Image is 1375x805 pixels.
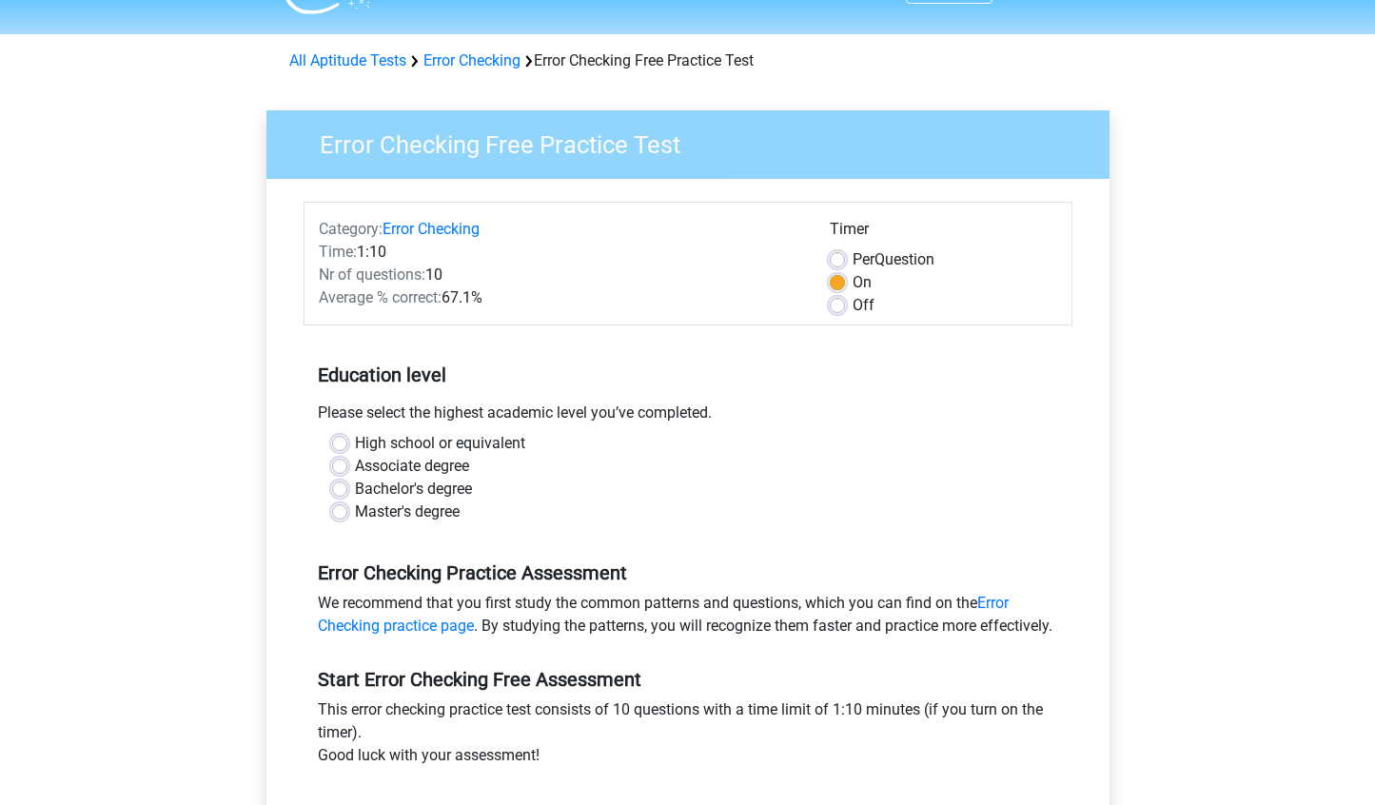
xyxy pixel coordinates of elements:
[304,402,1072,432] div: Please select the highest academic level you’ve completed.
[282,49,1094,72] div: Error Checking Free Practice Test
[423,51,521,69] a: Error Checking
[318,561,1058,584] h5: Error Checking Practice Assessment
[304,241,815,264] div: 1:10
[304,592,1072,645] div: We recommend that you first study the common patterns and questions, which you can find on the . ...
[319,265,425,284] span: Nr of questions:
[319,288,442,306] span: Average % correct:
[853,248,934,271] label: Question
[355,455,469,478] label: Associate degree
[355,478,472,501] label: Bachelor's degree
[319,243,357,261] span: Time:
[304,286,815,309] div: 67.1%
[853,294,874,317] label: Off
[853,250,874,268] span: Per
[318,668,1058,691] h5: Start Error Checking Free Assessment
[355,432,525,455] label: High school or equivalent
[289,51,406,69] a: All Aptitude Tests
[319,220,383,238] span: Category:
[318,356,1058,394] h5: Education level
[853,271,872,294] label: On
[297,123,1095,160] h3: Error Checking Free Practice Test
[318,594,1009,635] a: Error Checking practice page
[830,218,1057,248] div: Timer
[304,264,815,286] div: 10
[355,501,460,523] label: Master's degree
[383,220,480,238] a: Error Checking
[304,698,1072,775] div: This error checking practice test consists of 10 questions with a time limit of 1:10 minutes (if ...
